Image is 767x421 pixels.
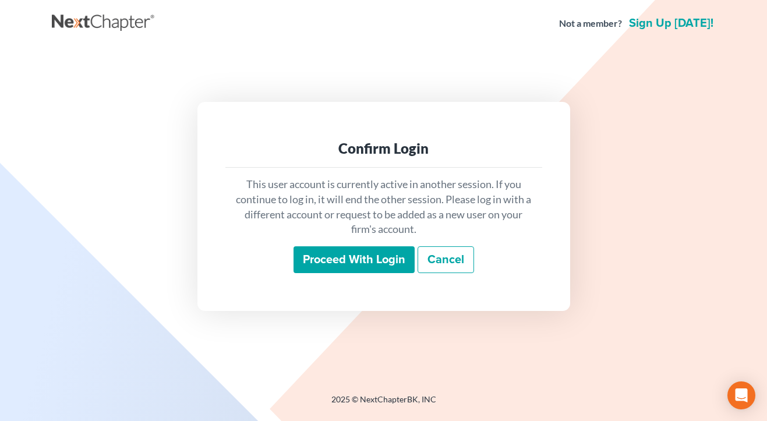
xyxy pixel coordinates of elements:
div: 2025 © NextChapterBK, INC [52,394,716,415]
strong: Not a member? [559,17,622,30]
a: Sign up [DATE]! [627,17,716,29]
input: Proceed with login [294,246,415,273]
a: Cancel [418,246,474,273]
div: Confirm Login [235,139,533,158]
div: Open Intercom Messenger [727,381,755,409]
p: This user account is currently active in another session. If you continue to log in, it will end ... [235,177,533,237]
